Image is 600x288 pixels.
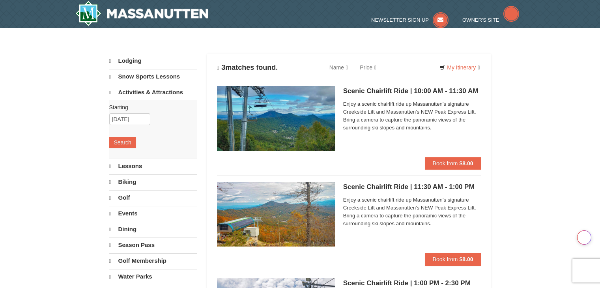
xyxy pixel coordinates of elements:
span: Enjoy a scenic chairlift ride up Massanutten’s signature Creekside Lift and Massanutten's NEW Pea... [343,196,481,228]
img: 24896431-13-a88f1aaf.jpg [217,182,335,247]
a: Name [323,60,354,75]
span: Book from [433,256,458,262]
h5: Scenic Chairlift Ride | 1:00 PM - 2:30 PM [343,279,481,287]
label: Starting [109,103,191,111]
img: Massanutten Resort Logo [75,1,209,26]
a: Season Pass [109,238,197,252]
h5: Scenic Chairlift Ride | 10:00 AM - 11:30 AM [343,87,481,95]
button: Book from $8.00 [425,157,481,170]
button: Book from $8.00 [425,253,481,266]
a: Lodging [109,54,197,68]
span: Owner's Site [462,17,499,23]
a: Water Parks [109,269,197,284]
span: Newsletter Sign Up [371,17,429,23]
button: Search [109,137,136,148]
span: Enjoy a scenic chairlift ride up Massanutten’s signature Creekside Lift and Massanutten's NEW Pea... [343,100,481,132]
a: Owner's Site [462,17,519,23]
strong: $8.00 [459,160,473,166]
strong: $8.00 [459,256,473,262]
img: 24896431-1-a2e2611b.jpg [217,86,335,151]
a: Lessons [109,159,197,174]
a: Dining [109,222,197,237]
a: Snow Sports Lessons [109,69,197,84]
a: Massanutten Resort [75,1,209,26]
a: Events [109,206,197,221]
a: Golf [109,190,197,205]
span: Book from [433,160,458,166]
a: Activities & Attractions [109,85,197,100]
h5: Scenic Chairlift Ride | 11:30 AM - 1:00 PM [343,183,481,191]
a: My Itinerary [434,62,485,73]
a: Newsletter Sign Up [371,17,449,23]
a: Biking [109,174,197,189]
a: Golf Membership [109,253,197,268]
a: Price [354,60,382,75]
